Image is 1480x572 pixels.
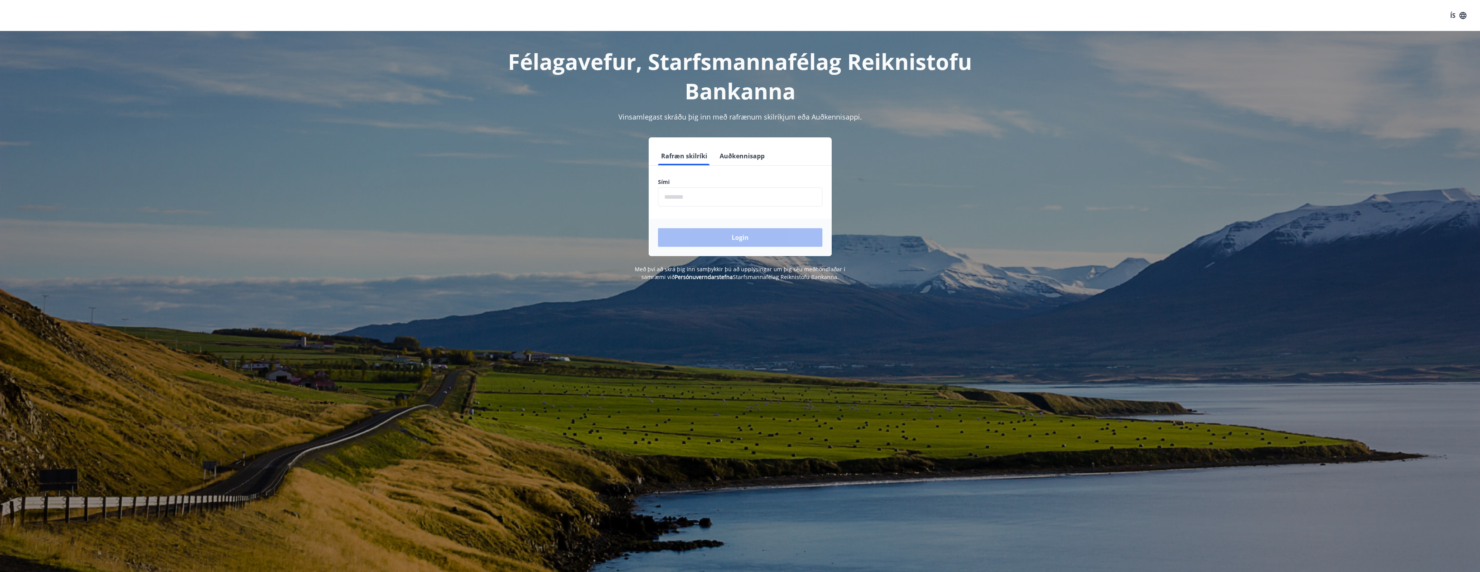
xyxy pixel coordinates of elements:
label: Sími [658,178,822,186]
h1: Félagavefur, Starfsmannafélag Reiknistofu Bankanna [470,47,1010,106]
a: Persónuverndarstefna [675,273,733,281]
button: Auðkennisapp [717,147,768,165]
span: Með því að skrá þig inn samþykkir þú að upplýsingar um þig séu meðhöndlaðar í samræmi við Starfsm... [635,265,845,281]
span: Vinsamlegast skráðu þig inn með rafrænum skilríkjum eða Auðkennisappi. [618,112,862,121]
button: ÍS [1446,9,1471,23]
button: Rafræn skilríki [658,147,710,165]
